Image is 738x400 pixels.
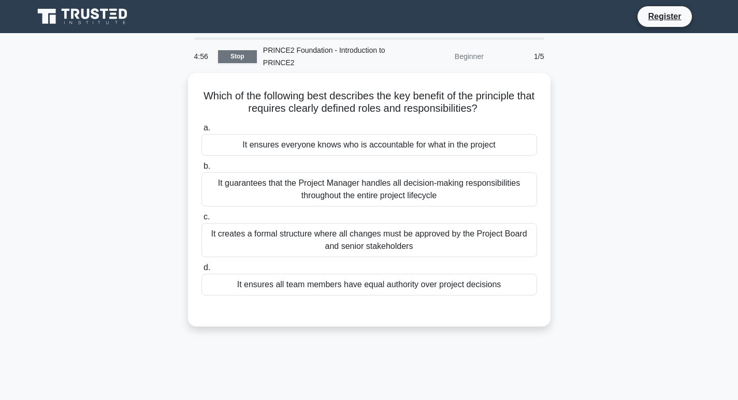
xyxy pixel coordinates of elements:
span: c. [204,212,210,221]
div: It creates a formal structure where all changes must be approved by the Project Board and senior ... [201,223,537,257]
a: Register [642,10,687,23]
span: a. [204,123,210,132]
div: PRINCE2 Foundation - Introduction to PRINCE2 [257,40,399,73]
div: 1/5 [490,46,551,67]
div: It ensures all team members have equal authority over project decisions [201,274,537,295]
div: Beginner [399,46,490,67]
div: It guarantees that the Project Manager handles all decision-making responsibilities throughout th... [201,172,537,206]
span: b. [204,161,210,170]
a: Stop [218,50,257,63]
span: d. [204,263,210,272]
div: 4:56 [188,46,218,67]
h5: Which of the following best describes the key benefit of the principle that requires clearly defi... [200,90,538,115]
div: It ensures everyone knows who is accountable for what in the project [201,134,537,156]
